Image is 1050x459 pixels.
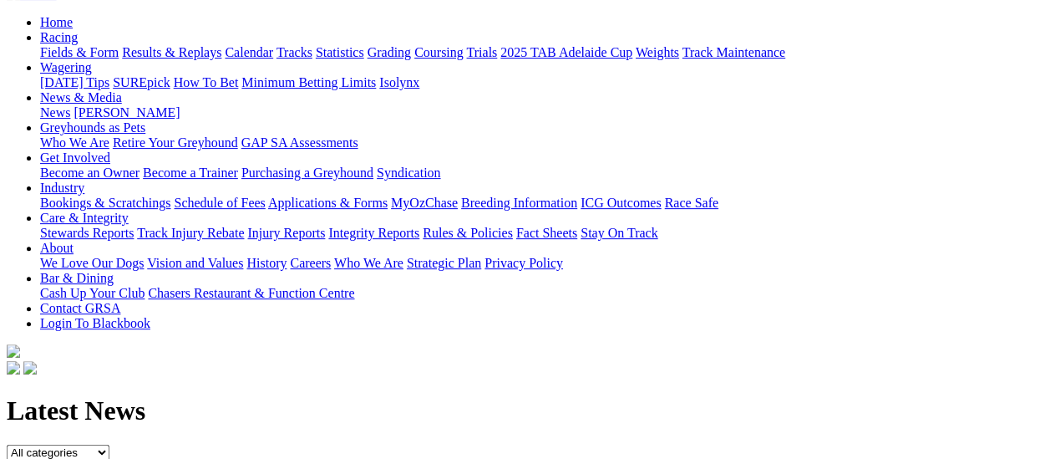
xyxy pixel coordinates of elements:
[40,90,122,105] a: News & Media
[368,45,411,59] a: Grading
[500,45,632,59] a: 2025 TAB Adelaide Cup
[247,226,325,240] a: Injury Reports
[276,45,312,59] a: Tracks
[74,105,180,120] a: [PERSON_NAME]
[40,15,73,29] a: Home
[40,226,134,240] a: Stewards Reports
[40,211,129,225] a: Care & Integrity
[423,226,513,240] a: Rules & Policies
[7,361,20,375] img: facebook.svg
[40,241,74,255] a: About
[40,150,110,165] a: Get Involved
[466,45,497,59] a: Trials
[40,60,92,74] a: Wagering
[7,395,1043,426] h1: Latest News
[246,256,287,270] a: History
[143,166,238,180] a: Become a Trainer
[113,135,238,150] a: Retire Your Greyhound
[40,135,109,150] a: Who We Are
[407,256,481,270] a: Strategic Plan
[23,361,37,375] img: twitter.svg
[328,226,419,240] a: Integrity Reports
[40,256,1043,271] div: About
[174,75,239,89] a: How To Bet
[40,256,144,270] a: We Love Our Dogs
[147,256,243,270] a: Vision and Values
[40,135,1043,150] div: Greyhounds as Pets
[40,75,109,89] a: [DATE] Tips
[113,75,170,89] a: SUREpick
[461,196,577,210] a: Breeding Information
[225,45,273,59] a: Calendar
[290,256,331,270] a: Careers
[391,196,458,210] a: MyOzChase
[40,196,170,210] a: Bookings & Scratchings
[174,196,265,210] a: Schedule of Fees
[664,196,718,210] a: Race Safe
[414,45,464,59] a: Coursing
[40,286,145,300] a: Cash Up Your Club
[268,196,388,210] a: Applications & Forms
[40,30,78,44] a: Racing
[241,166,373,180] a: Purchasing a Greyhound
[581,226,657,240] a: Stay On Track
[636,45,679,59] a: Weights
[581,196,661,210] a: ICG Outcomes
[40,226,1043,241] div: Care & Integrity
[334,256,403,270] a: Who We Are
[40,105,1043,120] div: News & Media
[40,105,70,120] a: News
[516,226,577,240] a: Fact Sheets
[377,166,440,180] a: Syndication
[241,75,376,89] a: Minimum Betting Limits
[682,45,785,59] a: Track Maintenance
[40,45,119,59] a: Fields & Form
[484,256,563,270] a: Privacy Policy
[379,75,419,89] a: Isolynx
[40,196,1043,211] div: Industry
[137,226,244,240] a: Track Injury Rebate
[40,301,120,315] a: Contact GRSA
[241,135,358,150] a: GAP SA Assessments
[40,271,114,285] a: Bar & Dining
[40,120,145,135] a: Greyhounds as Pets
[148,286,354,300] a: Chasers Restaurant & Function Centre
[316,45,364,59] a: Statistics
[122,45,221,59] a: Results & Replays
[40,181,84,195] a: Industry
[40,166,1043,181] div: Get Involved
[40,286,1043,301] div: Bar & Dining
[7,344,20,358] img: logo-grsa-white.png
[40,75,1043,90] div: Wagering
[40,316,150,330] a: Login To Blackbook
[40,166,139,180] a: Become an Owner
[40,45,1043,60] div: Racing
